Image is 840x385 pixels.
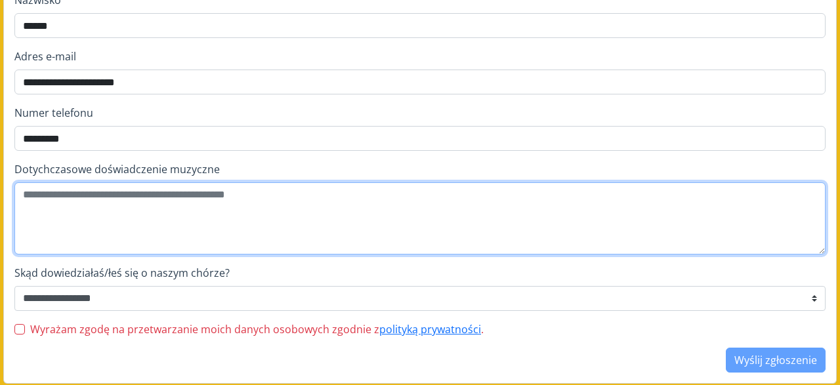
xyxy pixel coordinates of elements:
a: polityką prywatności [379,322,481,336]
label: Wyrażam zgodę na przetwarzanie moich danych osobowych zgodnie z . [30,321,484,337]
label: Dotychczasowe doświadczenie muzyczne [14,161,826,177]
label: Adres e-mail [14,49,826,64]
label: Numer telefonu [14,105,826,121]
label: Skąd dowiedziałaś/łeś się o naszym chórze? [14,265,826,281]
